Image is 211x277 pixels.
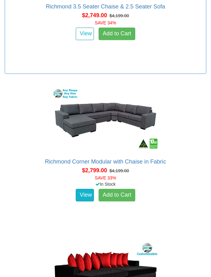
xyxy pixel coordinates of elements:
[45,159,166,165] a: Richmond Corner Modular with Chaise in Fabric
[76,189,94,201] a: View
[82,167,107,174] span: $2,799.00
[46,3,165,10] a: Richmond 3.5 Seater Chaise & 2.5 Seater Sofa
[110,13,129,18] del: $4,199.00
[49,83,162,152] img: Richmond Corner Modular with Chaise in Fabric
[3,181,208,187] div: In Stock
[99,189,135,201] a: Add to Cart
[95,175,116,180] font: SAVE 33%
[82,12,107,18] span: $2,749.00
[95,20,116,25] font: SAVE 34%
[110,168,129,173] del: $4,199.00
[76,28,94,40] a: View
[99,28,135,40] a: Add to Cart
